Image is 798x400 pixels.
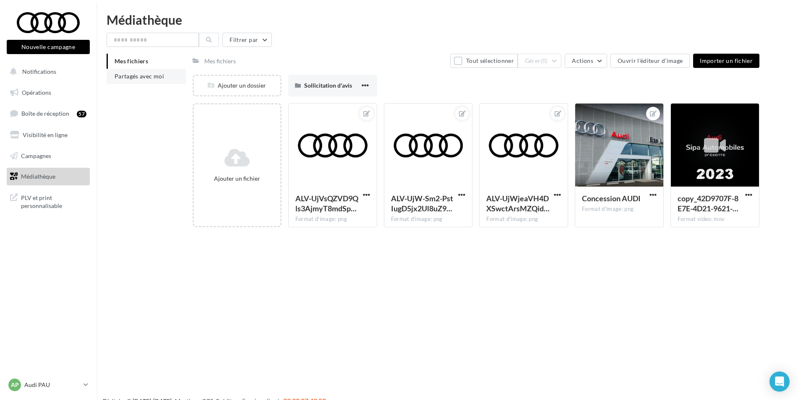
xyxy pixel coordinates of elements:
[5,104,91,122] a: Boîte de réception57
[7,377,90,393] a: AP Audi PAU
[391,194,453,213] span: ALV-UjW-Sm2-PstIugD5jx2Ul8uZ9GButL-DcbE53o3ee95dPJm66fQq
[486,216,561,223] div: Format d'image: png
[693,54,759,68] button: Importer un fichier
[582,205,657,213] div: Format d'image: png
[115,57,148,65] span: Mes fichiers
[582,194,641,203] span: Concession AUDI
[197,174,277,183] div: Ajouter un fichier
[11,381,19,389] span: AP
[24,381,80,389] p: Audi PAU
[610,54,690,68] button: Ouvrir l'éditeur d'image
[450,54,517,68] button: Tout sélectionner
[5,147,91,165] a: Campagnes
[23,131,68,138] span: Visibilité en ligne
[7,40,90,54] button: Nouvelle campagne
[22,68,56,75] span: Notifications
[541,57,548,64] span: (0)
[5,126,91,144] a: Visibilité en ligne
[391,216,466,223] div: Format d'image: png
[21,152,51,159] span: Campagnes
[700,57,753,64] span: Importer un fichier
[204,57,236,65] div: Mes fichiers
[678,216,752,223] div: Format video: mov
[486,194,550,213] span: ALV-UjWjeaVH4DXSwctArsMZQidaC97KFZVqZFWN_cUSn3SmU8n8NVFH
[678,194,738,213] span: copy_42D9707F-8E7E-4D21-9621-741C006F9BC4
[572,57,593,64] span: Actions
[194,81,280,90] div: Ajouter un dossier
[5,168,91,185] a: Médiathèque
[21,192,86,210] span: PLV et print personnalisable
[107,13,788,26] div: Médiathèque
[295,216,370,223] div: Format d'image: png
[304,82,352,89] span: Sollicitation d'avis
[21,173,55,180] span: Médiathèque
[295,194,358,213] span: ALV-UjVsQZVD9Qls3AjmyT8mdSp5fH_kucYT3AzaR5G-vBrZwGQAc7H-
[77,111,86,117] div: 57
[21,110,69,117] span: Boîte de réception
[115,73,164,80] span: Partagés avec moi
[518,54,562,68] button: Gérer(0)
[769,371,790,392] div: Open Intercom Messenger
[5,189,91,213] a: PLV et print personnalisable
[5,63,88,81] button: Notifications
[222,33,272,47] button: Filtrer par
[565,54,607,68] button: Actions
[22,89,51,96] span: Opérations
[5,84,91,101] a: Opérations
